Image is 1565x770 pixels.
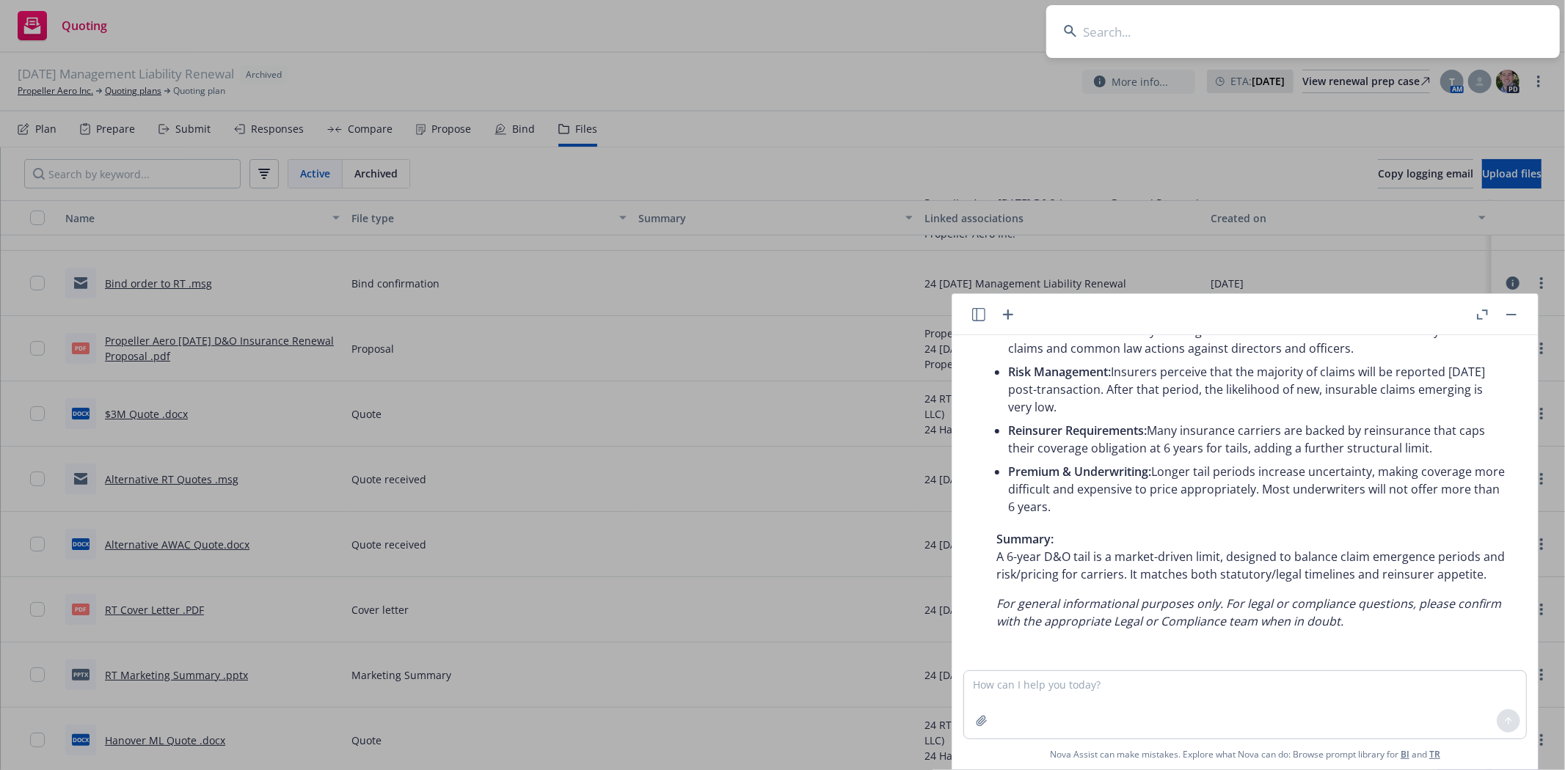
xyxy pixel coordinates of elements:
span: Risk Management: [1008,364,1111,380]
a: BI [1401,748,1409,760]
p: A 6-year D&O tail is a market-driven limit, designed to balance claim emergence periods and risk/... [996,530,1506,583]
li: Many insurance carriers are backed by reinsurance that caps their coverage obligation at 6 years ... [1008,419,1506,460]
a: TR [1429,748,1440,760]
input: Search... [1046,5,1560,58]
span: Summary: [996,531,1054,547]
span: Reinsurer Requirements: [1008,422,1147,439]
li: Six years aligns with the statutes of limitations for many securities claims and common law actio... [1008,319,1506,360]
li: Insurers perceive that the majority of claims will be reported [DATE] post-transaction. After tha... [1008,360,1506,419]
li: Longer tail periods increase uncertainty, making coverage more difficult and expensive to price a... [1008,460,1506,518]
span: Nova Assist can make mistakes. Explore what Nova can do: Browse prompt library for and [1050,739,1440,769]
em: For general informational purposes only. For legal or compliance questions, please confirm with t... [996,595,1501,629]
span: Premium & Underwriting: [1008,463,1151,480]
